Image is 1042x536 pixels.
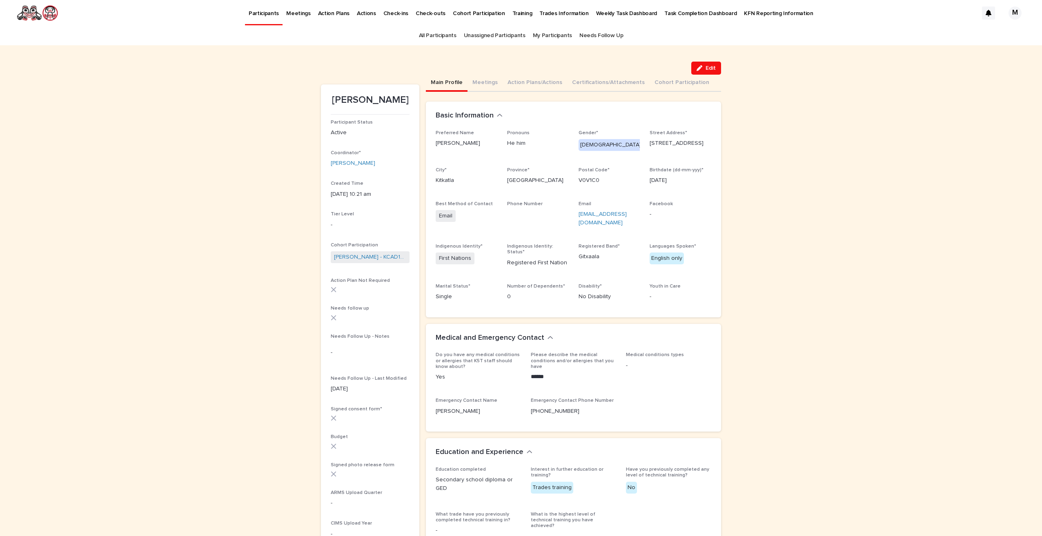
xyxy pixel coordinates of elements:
span: Cohort Participation [331,243,378,248]
span: Emergency Contact Phone Number [531,398,614,403]
div: [DEMOGRAPHIC_DATA] [579,139,643,151]
p: [STREET_ADDRESS] [650,139,711,148]
span: Please describe the medical conditions and/or allergies that you have [531,352,614,369]
span: Education completed [436,467,486,472]
span: Indigenous Identity: Status* [507,244,553,255]
span: Tier Level [331,212,354,217]
span: Gender* [579,131,598,135]
button: Main Profile [426,75,468,92]
span: Have you previously completed any level of technical training? [626,467,709,478]
p: [DATE] [331,385,410,393]
span: Emergency Contact Name [436,398,497,403]
div: No [626,482,637,494]
p: No Disability [579,292,640,301]
span: Preferred Name [436,131,474,135]
span: Phone Number [507,202,543,206]
p: Gitxaala [579,252,640,261]
span: Edit [706,65,716,71]
span: Registered Band* [579,244,620,249]
span: Languages Spoken* [650,244,696,249]
span: What is the highest level of technical training you have achieved? [531,512,595,529]
span: Coordinator* [331,151,361,155]
p: [DATE] [650,176,711,185]
span: Action Plan Not Required [331,278,390,283]
h2: Basic Information [436,111,494,120]
span: Facebook [650,202,673,206]
a: Needs Follow Up [579,26,623,45]
button: Action Plans/Actions [503,75,567,92]
p: Yes [436,373,521,381]
span: Signed consent form* [331,407,382,412]
p: - [331,221,410,229]
p: Registered First Nation [507,259,569,267]
button: Medical and Emergency Contact [436,334,553,343]
a: Unassigned Participants [464,26,525,45]
p: 0 [507,292,569,301]
a: [EMAIL_ADDRESS][DOMAIN_NAME] [579,211,627,226]
p: [DATE] 10:21 am [331,190,410,199]
span: Needs follow up [331,306,369,311]
a: [PERSON_NAME] - KCAD13- [DATE] [334,253,406,261]
p: - [331,499,410,507]
div: Trades training [531,482,573,494]
p: - [650,292,711,301]
span: First Nations [436,252,474,264]
span: ARMS Upload Quarter [331,490,382,495]
img: rNyI97lYS1uoOg9yXW8k [16,5,58,21]
span: What trade have you previously completed technical training in? [436,512,510,523]
p: He him [507,139,569,148]
a: [PHONE_NUMBER] [531,408,579,414]
span: Postal Code* [579,168,610,173]
h2: Education and Experience [436,448,523,457]
a: [PERSON_NAME] [331,159,375,168]
p: - [331,348,410,357]
p: [PERSON_NAME] [331,94,410,106]
p: - [436,526,521,535]
span: Budget [331,434,348,439]
button: Basic Information [436,111,503,120]
p: - [626,361,711,370]
span: CIMS Upload Year [331,521,372,526]
span: Marital Status* [436,284,470,289]
span: City* [436,168,447,173]
a: All Participants [419,26,456,45]
span: Created Time [331,181,363,186]
a: My Participants [533,26,572,45]
span: Signed photo release form [331,463,394,467]
span: Medical conditions types [626,352,684,357]
p: Secondary school diploma or GED [436,476,521,493]
span: Participant Status [331,120,373,125]
span: Do you have any medical conditions or allergies that K5T staff should know about? [436,352,520,369]
span: Email [436,210,456,222]
p: [GEOGRAPHIC_DATA] [507,176,569,185]
span: Youth in Care [650,284,681,289]
button: Edit [691,62,721,75]
span: Pronouns [507,131,530,135]
div: M [1009,7,1022,20]
span: Needs Follow Up - Last Modified [331,376,407,381]
p: Active [331,128,410,137]
p: V0V1C0 [579,176,640,185]
span: Interest in further education or training? [531,467,603,478]
button: Education and Experience [436,448,532,457]
div: English only [650,252,684,264]
p: - [650,210,711,219]
button: Certifications/Attachments [567,75,650,92]
span: Disability* [579,284,602,289]
span: Best Method of Contact [436,202,493,206]
span: Indigenous Identity* [436,244,483,249]
span: Street Address* [650,131,687,135]
span: Needs Follow Up - Notes [331,334,390,339]
span: Number of Dependents* [507,284,565,289]
p: Single [436,292,497,301]
p: Kitkatla [436,176,497,185]
h2: Medical and Emergency Contact [436,334,544,343]
button: Cohort Participation [650,75,714,92]
span: Email [579,202,591,206]
p: [PERSON_NAME] [436,139,497,148]
span: Province* [507,168,530,173]
p: [PERSON_NAME] [436,407,521,416]
span: Birthdate (dd-mm-yyy)* [650,168,704,173]
button: Meetings [468,75,503,92]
